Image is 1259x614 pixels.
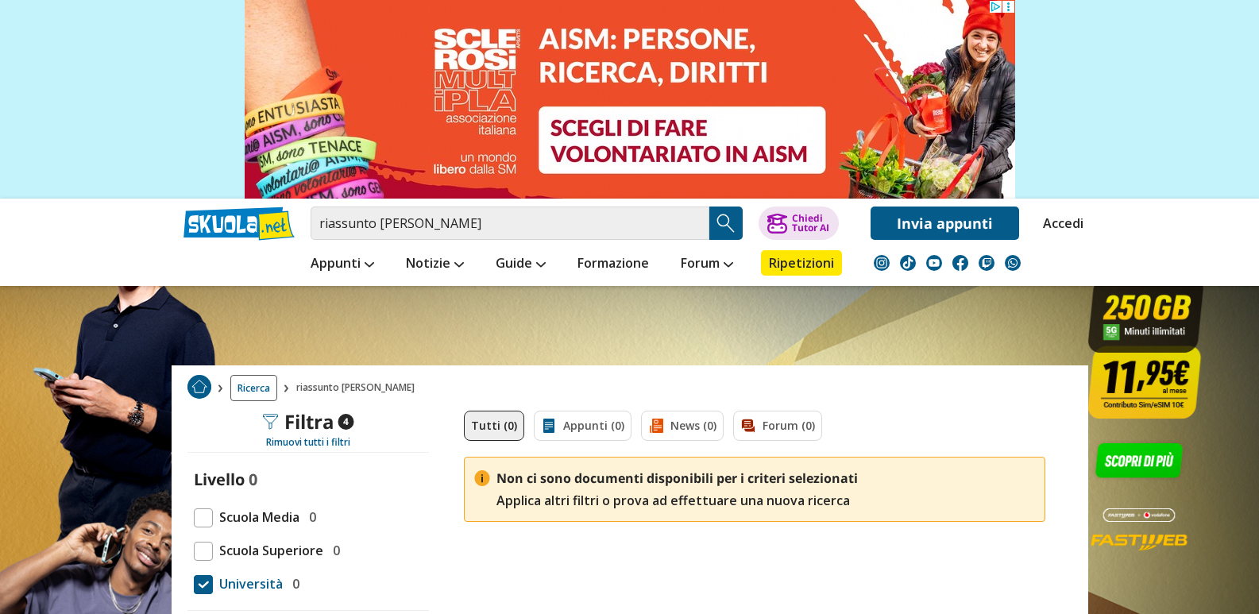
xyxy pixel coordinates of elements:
[262,411,353,433] div: Filtra
[792,214,829,233] div: Chiedi Tutor AI
[952,255,968,271] img: facebook
[714,211,738,235] img: Cerca appunti, riassunti o versioni
[1005,255,1021,271] img: WhatsApp
[871,207,1019,240] a: Invia appunti
[326,540,340,561] span: 0
[187,436,429,449] div: Rimuovi tutti i filtri
[213,507,299,527] span: Scuola Media
[926,255,942,271] img: youtube
[759,207,839,240] button: ChiediTutor AI
[187,375,211,401] a: Home
[338,414,353,430] span: 4
[194,469,245,490] label: Livello
[874,255,890,271] img: instagram
[492,250,550,279] a: Guide
[213,540,323,561] span: Scuola Superiore
[402,250,468,279] a: Notizie
[187,375,211,399] img: Home
[213,573,283,594] span: Università
[677,250,737,279] a: Forum
[303,507,316,527] span: 0
[900,255,916,271] img: tiktok
[296,375,421,401] span: riassunto [PERSON_NAME]
[761,250,842,276] a: Ripetizioni
[709,207,743,240] button: Search Button
[262,414,278,430] img: Filtra filtri mobile
[496,467,858,489] span: Non ci sono documenti disponibili per i criteri selezionati
[979,255,994,271] img: twitch
[311,207,709,240] input: Cerca appunti, riassunti o versioni
[307,250,378,279] a: Appunti
[474,470,490,486] img: Nessun risultato
[464,411,524,441] a: Tutti (0)
[230,375,277,401] a: Ricerca
[496,467,858,512] p: Applica altri filtri o prova ad effettuare una nuova ricerca
[286,573,299,594] span: 0
[1043,207,1076,240] a: Accedi
[574,250,653,279] a: Formazione
[249,469,257,490] span: 0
